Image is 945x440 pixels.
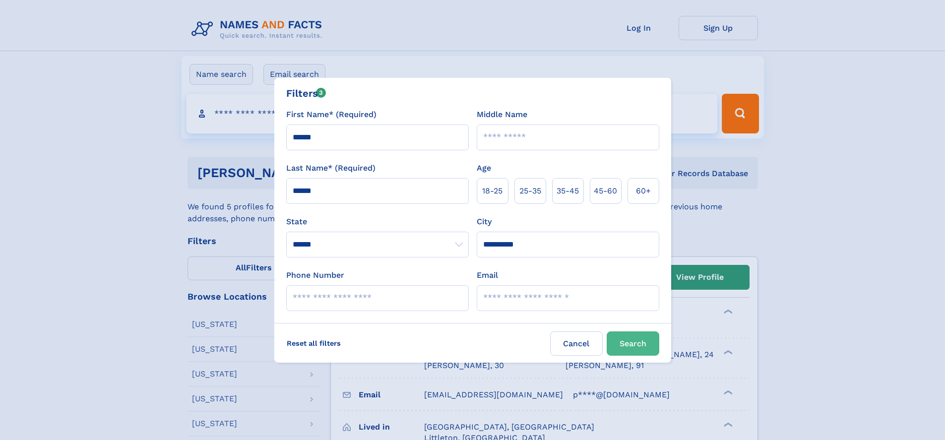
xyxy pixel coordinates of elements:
span: 25‑35 [519,185,541,197]
span: 45‑60 [594,185,617,197]
label: Last Name* (Required) [286,162,376,174]
span: 35‑45 [557,185,579,197]
div: Filters [286,86,326,101]
label: Age [477,162,491,174]
span: 60+ [636,185,651,197]
label: Phone Number [286,269,344,281]
label: First Name* (Required) [286,109,377,121]
button: Search [607,331,659,356]
label: Middle Name [477,109,527,121]
label: Email [477,269,498,281]
span: 18‑25 [482,185,503,197]
label: State [286,216,469,228]
label: Reset all filters [280,331,347,355]
label: City [477,216,492,228]
label: Cancel [550,331,603,356]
